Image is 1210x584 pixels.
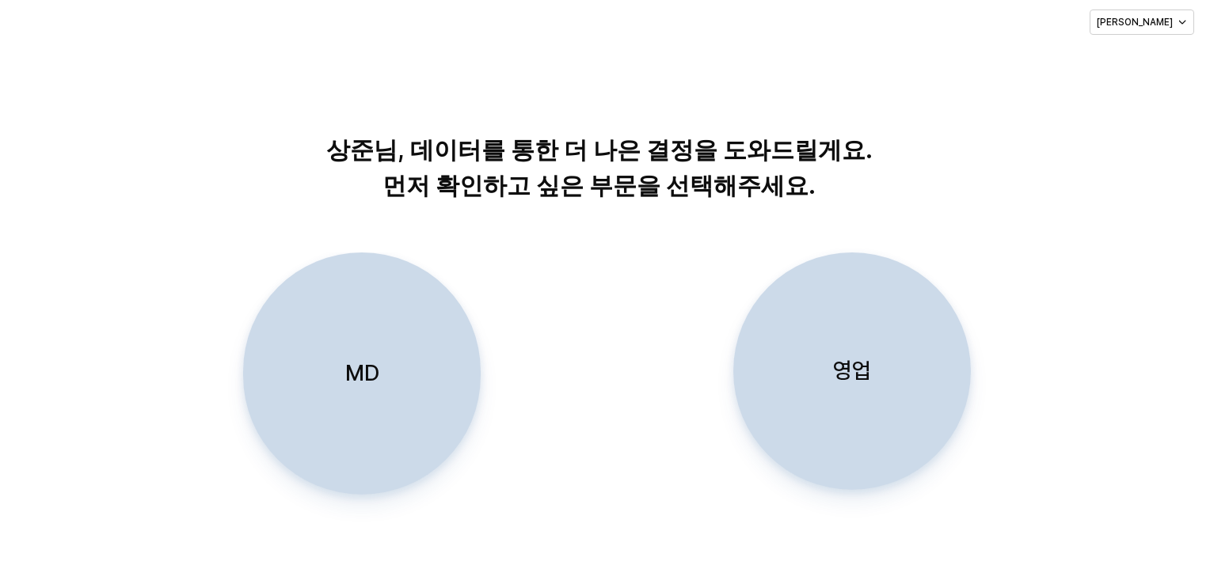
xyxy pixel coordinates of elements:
p: MD [344,358,379,388]
p: 상준님, 데이터를 통한 더 나은 결정을 도와드릴게요. 먼저 확인하고 싶은 부문을 선택해주세요. [195,132,1003,203]
button: [PERSON_NAME] [1090,9,1194,35]
button: MD [242,252,480,495]
p: [PERSON_NAME] [1097,16,1173,28]
button: 영업 [733,252,971,490]
p: 영업 [833,356,871,385]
